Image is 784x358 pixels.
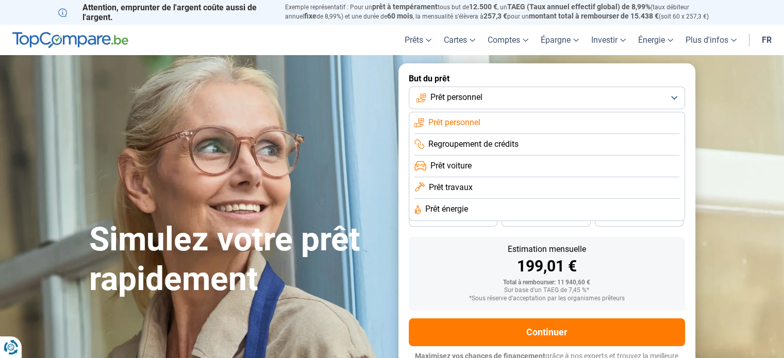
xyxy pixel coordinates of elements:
[428,117,480,128] span: Prêt personnel
[398,25,438,55] a: Prêts
[409,87,685,109] button: Prêt personnel
[430,160,472,172] span: Prêt voiture
[756,25,778,55] a: fr
[409,74,685,83] label: But du prêt
[409,318,685,346] button: Continuer
[285,3,726,21] p: Exemple représentatif : Pour un tous but de , un (taux débiteur annuel de 8,99%) et une durée de ...
[417,295,677,302] div: *Sous réserve d'acceptation par les organismes prêteurs
[632,25,679,55] a: Énergie
[430,92,482,103] span: Prêt personnel
[429,182,473,193] span: Prêt travaux
[387,12,413,20] span: 60 mois
[535,216,557,222] span: 30 mois
[535,25,585,55] a: Épargne
[679,25,743,55] a: Plus d'infos
[417,279,677,286] div: Total à rembourser: 11 940,60 €
[428,139,519,150] span: Regroupement de crédits
[12,32,128,48] img: TopCompare
[58,3,273,22] p: Attention, emprunter de l'argent coûte aussi de l'argent.
[628,216,650,222] span: 24 mois
[438,25,481,55] a: Cartes
[89,220,386,299] h1: Simulez votre prêt rapidement
[442,216,464,222] span: 36 mois
[417,287,677,294] div: Sur base d'un TAEG de 7,45 %*
[469,3,497,11] span: 12.500 €
[481,25,535,55] a: Comptes
[417,245,677,253] div: Estimation mensuelle
[304,12,316,20] span: fixe
[483,12,507,20] span: 257,3 €
[425,203,468,215] span: Prêt énergie
[417,259,677,274] div: 199,01 €
[507,3,650,11] span: TAEG (Taux annuel effectif global) de 8,99%
[585,25,632,55] a: Investir
[529,12,659,20] span: montant total à rembourser de 15.438 €
[372,3,438,11] span: prêt à tempérament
